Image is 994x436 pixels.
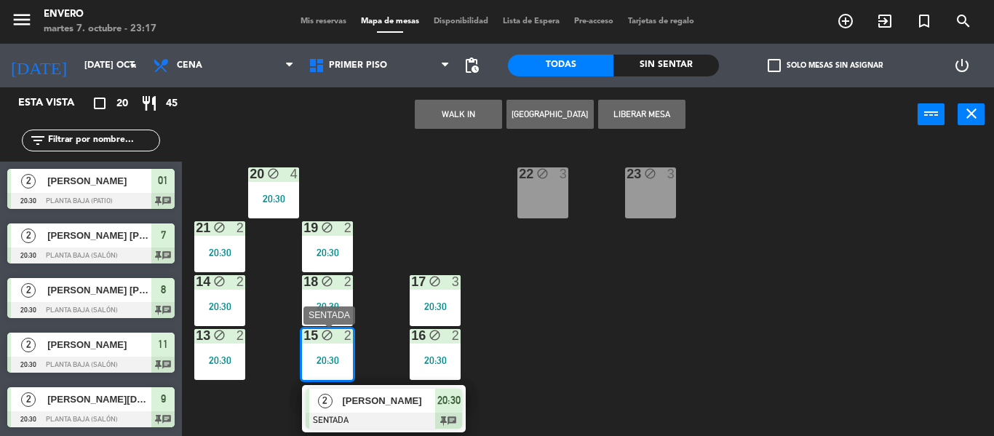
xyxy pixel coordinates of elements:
[768,59,883,72] label: Solo mesas sin asignar
[11,9,33,31] i: menu
[47,337,151,352] span: [PERSON_NAME]
[321,221,333,234] i: block
[567,17,621,25] span: Pre-acceso
[196,221,196,234] div: 21
[47,282,151,298] span: [PERSON_NAME] [PERSON_NAME]
[29,132,47,149] i: filter_list
[342,393,435,408] span: [PERSON_NAME]
[213,221,226,234] i: block
[194,247,245,258] div: 20:30
[344,221,353,234] div: 2
[47,392,151,407] span: [PERSON_NAME][DATE]
[955,12,972,30] i: search
[768,59,781,72] span: check_box_outline_blank
[140,95,158,112] i: restaurant
[213,329,226,341] i: block
[627,167,627,181] div: 23
[410,355,461,365] div: 20:30
[318,394,333,408] span: 2
[344,329,353,342] div: 2
[410,301,461,312] div: 20:30
[248,194,299,204] div: 20:30
[452,275,461,288] div: 3
[496,17,567,25] span: Lista de Espera
[429,275,441,288] i: block
[21,392,36,407] span: 2
[508,55,613,76] div: Todas
[124,57,142,74] i: arrow_drop_down
[303,306,355,325] div: SENTADA
[429,329,441,341] i: block
[44,22,156,36] div: martes 7. octubre - 23:17
[536,167,549,180] i: block
[158,336,168,353] span: 11
[213,275,226,288] i: block
[923,105,940,122] i: power_input
[194,301,245,312] div: 20:30
[598,100,685,129] button: Liberar Mesa
[963,105,980,122] i: close
[958,103,985,125] button: close
[236,329,245,342] div: 2
[290,167,299,181] div: 4
[621,17,701,25] span: Tarjetas de regalo
[519,167,520,181] div: 22
[344,275,353,288] div: 2
[161,281,166,298] span: 8
[953,57,971,74] i: power_settings_new
[196,275,196,288] div: 14
[293,17,354,25] span: Mis reservas
[47,132,159,148] input: Filtrar por nombre...
[302,247,353,258] div: 20:30
[437,392,461,409] span: 20:30
[158,172,168,189] span: 01
[166,95,178,112] span: 45
[667,167,676,181] div: 3
[177,60,202,71] span: Cena
[44,7,156,22] div: Envero
[302,301,353,312] div: 20:30
[47,228,151,243] span: [PERSON_NAME] [PERSON_NAME]
[876,12,894,30] i: exit_to_app
[21,283,36,298] span: 2
[321,275,333,288] i: block
[236,275,245,288] div: 2
[415,100,502,129] button: WALK IN
[452,329,461,342] div: 2
[47,173,151,189] span: [PERSON_NAME]
[918,103,945,125] button: power_input
[613,55,719,76] div: Sin sentar
[463,57,480,74] span: pending_actions
[21,338,36,352] span: 2
[161,226,166,244] span: 7
[116,95,128,112] span: 20
[837,12,854,30] i: add_circle_outline
[7,95,105,112] div: Esta vista
[354,17,426,25] span: Mapa de mesas
[236,221,245,234] div: 2
[194,355,245,365] div: 20:30
[329,60,387,71] span: Primer Piso
[196,329,196,342] div: 13
[161,390,166,408] span: 9
[302,355,353,365] div: 20:30
[21,174,36,189] span: 2
[91,95,108,112] i: crop_square
[644,167,656,180] i: block
[426,17,496,25] span: Disponibilidad
[321,329,333,341] i: block
[267,167,279,180] i: block
[411,329,412,342] div: 16
[11,9,33,36] button: menu
[915,12,933,30] i: turned_in_not
[560,167,568,181] div: 3
[506,100,594,129] button: [GEOGRAPHIC_DATA]
[21,229,36,243] span: 2
[411,275,412,288] div: 17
